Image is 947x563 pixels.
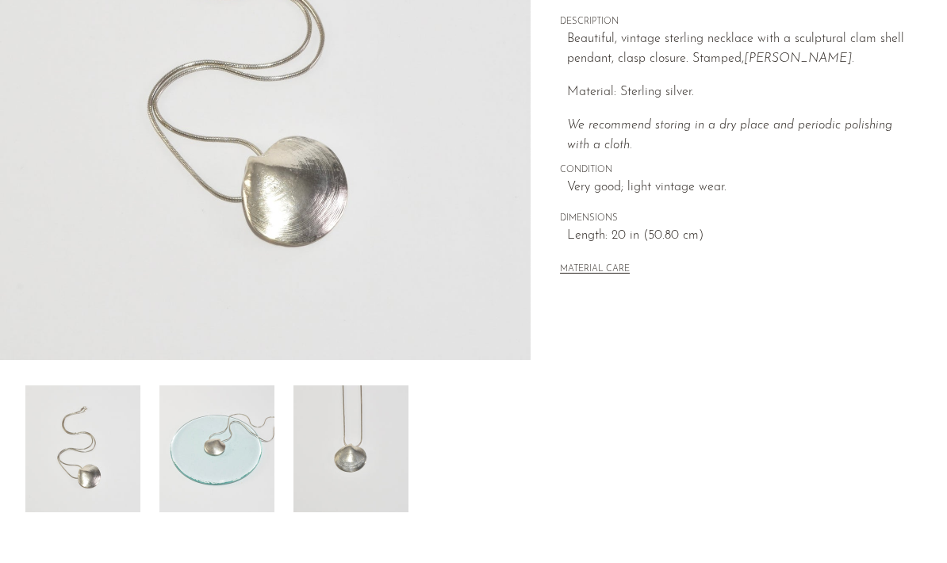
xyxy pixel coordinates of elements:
img: Sterling Clam Shell Necklace [25,385,140,512]
button: MATERIAL CARE [560,264,630,276]
span: CONDITION [560,163,917,178]
span: Very good; light vintage wear. [567,178,917,198]
p: Beautiful, vintage sterling necklace with a sculptural clam shell pendant, clasp closure. Stamped, [567,29,917,70]
em: We recommend storing in a dry place and periodic polishing with a cloth. [567,119,892,152]
img: Sterling Clam Shell Necklace [159,385,274,512]
span: DIMENSIONS [560,212,917,226]
span: Length: 20 in (50.80 cm) [567,226,917,247]
em: [PERSON_NAME]. [744,52,854,65]
span: DESCRIPTION [560,15,917,29]
img: Sterling Clam Shell Necklace [293,385,408,512]
p: Material: Sterling silver. [567,82,917,103]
